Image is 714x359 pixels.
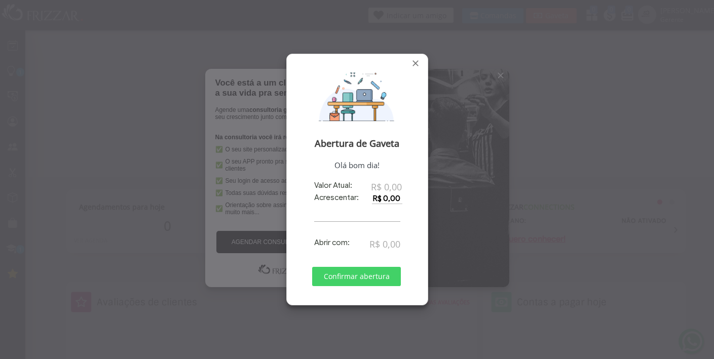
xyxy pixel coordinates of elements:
span: R$ 0,00 [371,181,402,193]
span: Confirmar abertura [319,269,394,284]
label: Valor Atual: [314,181,352,190]
input: 0.0 [372,193,402,204]
a: Fechar [410,58,421,68]
img: Abrir Gaveta [294,71,421,122]
span: Abertura de Gaveta [294,137,421,149]
button: Confirmar abertura [312,267,401,286]
label: Acrescentar: [314,193,359,202]
label: Abrir com: [314,238,350,247]
span: R$ 0,00 [369,238,400,250]
span: Olá bom dia! [294,160,421,170]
